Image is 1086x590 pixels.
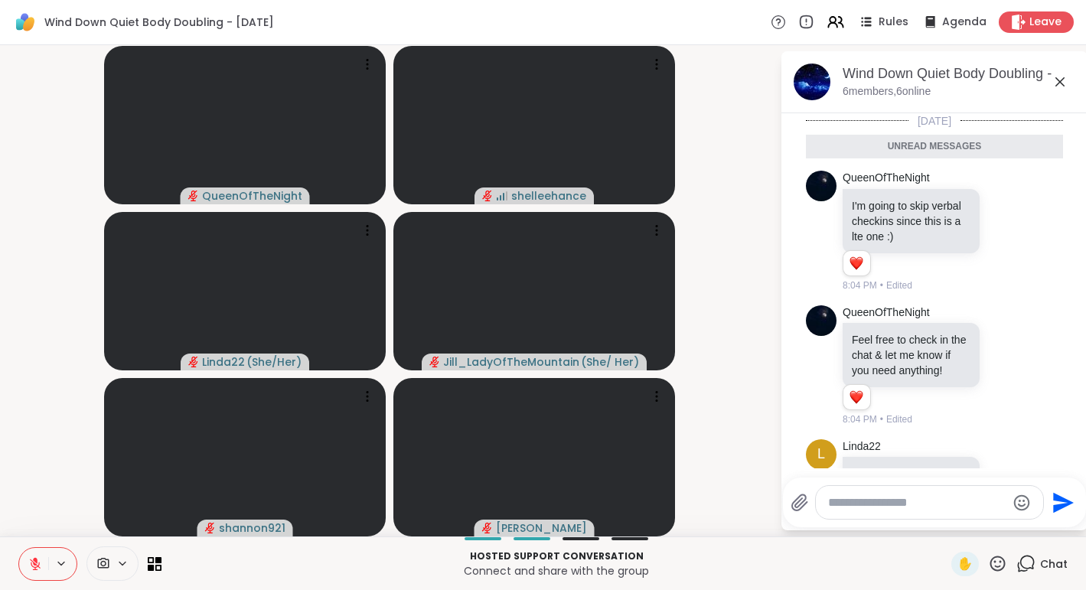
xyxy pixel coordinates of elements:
[843,251,870,275] div: Reaction list
[843,84,931,99] p: 6 members, 6 online
[44,15,274,30] span: Wind Down Quiet Body Doubling - [DATE]
[880,412,883,426] span: •
[429,357,440,367] span: audio-muted
[806,305,837,336] img: https://sharewell-space-live.sfo3.digitaloceanspaces.com/user-generated/d7277878-0de6-43a2-a937-4...
[171,563,942,579] p: Connect and share with the group
[806,135,1063,159] div: Unread messages
[1040,556,1068,572] span: Chat
[443,354,579,370] span: Jill_LadyOfTheMountain
[205,523,216,533] span: audio-muted
[848,391,864,403] button: Reactions: love
[843,171,930,186] a: QueenOfTheNight
[843,305,930,321] a: QueenOfTheNight
[957,555,973,573] span: ✋
[879,15,908,30] span: Rules
[202,188,302,204] span: QueenOfTheNight
[843,385,870,409] div: Reaction list
[188,191,199,201] span: audio-muted
[886,279,912,292] span: Edited
[880,279,883,292] span: •
[188,357,199,367] span: audio-muted
[219,520,285,536] span: shannon921
[886,412,912,426] span: Edited
[581,354,639,370] span: ( She/ Her )
[1044,485,1078,520] button: Send
[806,171,837,201] img: https://sharewell-space-live.sfo3.digitaloceanspaces.com/user-generated/d7277878-0de6-43a2-a937-4...
[171,549,942,563] p: Hosted support conversation
[496,520,587,536] span: [PERSON_NAME]
[852,198,970,244] p: I'm going to skip verbal checkins since this is a lte one :)
[817,444,825,465] span: L
[908,113,960,129] span: [DATE]
[511,188,586,204] span: shelleehance
[1013,494,1031,512] button: Emoji picker
[828,495,1006,510] textarea: Type your message
[12,9,38,35] img: ShareWell Logomark
[843,64,1075,83] div: Wind Down Quiet Body Doubling - [DATE]
[482,523,493,533] span: audio-muted
[202,354,245,370] span: Linda22
[1029,15,1062,30] span: Leave
[942,15,987,30] span: Agenda
[852,332,970,378] p: Feel free to check in the chat & let me know if you need anything!
[843,439,881,455] a: Linda22
[843,279,877,292] span: 8:04 PM
[482,191,493,201] span: audio-muted
[794,64,830,100] img: Wind Down Quiet Body Doubling - Saturday, Sep 13
[848,257,864,269] button: Reactions: love
[843,412,877,426] span: 8:04 PM
[852,466,970,497] p: Thank for hosting [PERSON_NAME]
[246,354,302,370] span: ( She/Her )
